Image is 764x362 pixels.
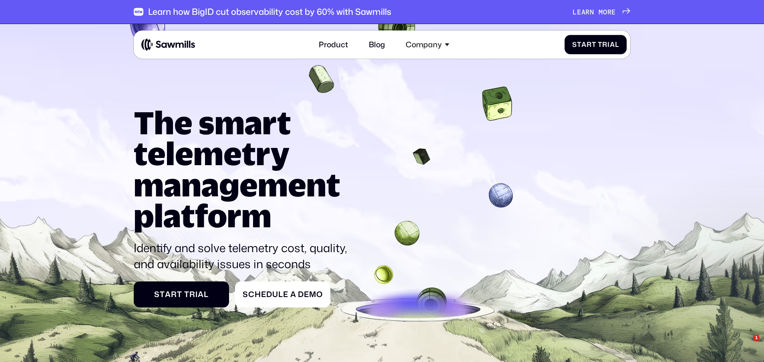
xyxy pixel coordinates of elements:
[590,8,594,16] span: n
[134,240,355,272] p: Identify and solve telemetry cost, quality, and availability issues in seconds
[363,34,391,55] a: Blog
[577,8,581,16] span: e
[610,40,615,49] span: a
[615,40,619,49] span: l
[204,290,209,299] span: l
[148,7,391,17] div: Learn how BigID cut observability cost by 60% with Sawmills
[753,335,760,341] span: 1
[134,107,355,231] h1: The smart telemetry management platform
[577,40,581,49] span: t
[248,290,255,299] span: c
[298,290,304,299] span: D
[255,290,261,299] span: h
[611,8,616,16] span: e
[573,8,577,16] span: L
[572,40,577,49] span: S
[272,290,278,299] span: u
[581,40,587,49] span: a
[283,290,288,299] span: e
[406,40,442,49] div: Company
[165,290,171,299] span: a
[737,335,756,354] iframe: Intercom live chat
[184,290,189,299] span: T
[235,281,331,308] a: ScheduleaDemo
[171,290,177,299] span: r
[290,290,296,299] span: a
[581,8,586,16] span: a
[400,34,455,55] div: Company
[603,8,607,16] span: o
[189,290,195,299] span: r
[573,8,630,16] a: Learnmore
[592,40,596,49] span: t
[134,281,229,308] a: StartTrial
[607,8,612,16] span: r
[599,8,603,16] span: m
[313,34,354,55] a: Product
[278,290,283,299] span: l
[602,40,607,49] span: r
[195,290,198,299] span: i
[309,290,316,299] span: m
[243,290,248,299] span: S
[154,290,160,299] span: S
[598,40,602,49] span: T
[261,290,266,299] span: e
[266,290,272,299] span: d
[304,290,309,299] span: e
[316,290,323,299] span: o
[585,8,590,16] span: r
[565,35,626,55] a: StartTrial
[607,40,610,49] span: i
[587,40,592,49] span: r
[198,290,204,299] span: a
[160,290,165,299] span: t
[177,290,182,299] span: t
